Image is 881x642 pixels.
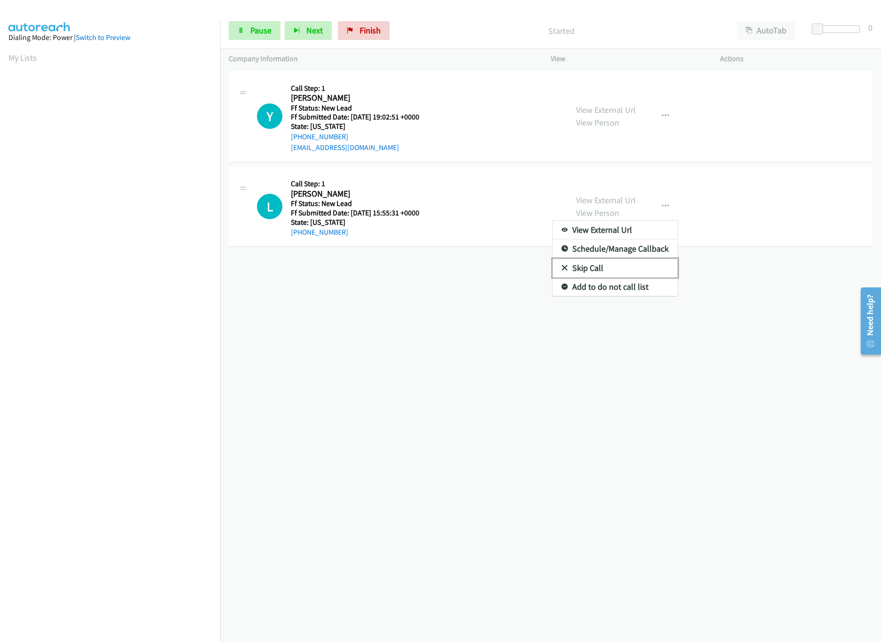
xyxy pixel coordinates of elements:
[8,52,37,63] a: My Lists
[553,239,678,258] a: Schedule/Manage Callback
[854,284,881,358] iframe: Resource Center
[76,33,130,42] a: Switch to Preview
[553,221,678,239] a: View External Url
[8,32,212,43] div: Dialing Mode: Power |
[8,72,220,519] iframe: Dialpad
[553,277,678,296] a: Add to do not call list
[553,259,678,277] a: Skip Call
